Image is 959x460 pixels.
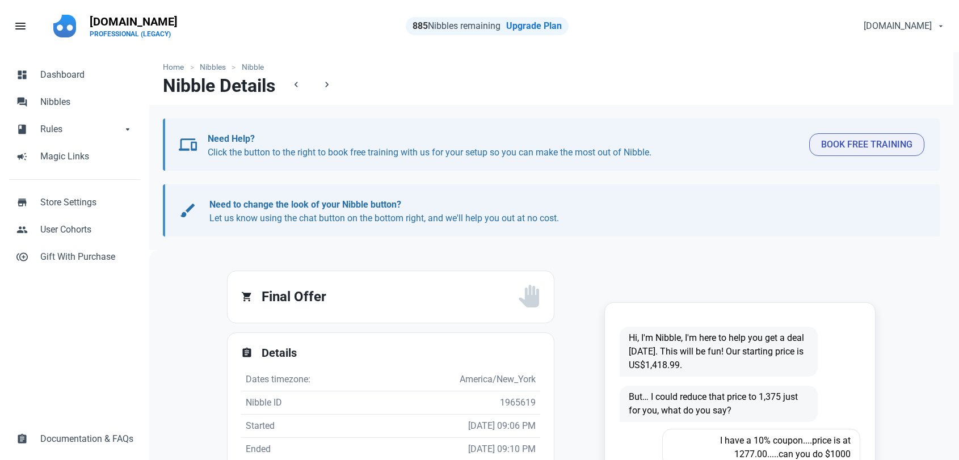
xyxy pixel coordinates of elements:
span: campaign [16,150,28,161]
h2: Details [262,347,540,360]
span: Dashboard [40,68,133,82]
b: Need to change the look of your Nibble button? [209,199,401,210]
span: Rules [40,123,122,136]
span: Magic Links [40,150,133,163]
span: store [16,196,28,207]
p: Click the button to the right to book free training with us for your setup so you can make the mo... [208,132,801,159]
td: Started [241,415,390,438]
span: But… I could reduce that price to 1,375 just for you, what do you say? [620,386,818,422]
span: arrow_drop_down [122,123,133,134]
td: Nibble ID [241,391,390,415]
span: Store Settings [40,196,133,209]
span: forum [16,95,28,107]
a: bookRulesarrow_drop_down [9,116,140,143]
span: Documentation & FAQs [40,432,133,446]
a: dashboardDashboard [9,61,140,88]
b: Need Help? [208,133,255,144]
a: forumNibbles [9,88,140,116]
span: User Cohorts [40,223,133,237]
p: Let us know using the chat button on the bottom right, and we'll help you out at no cost. [209,198,913,225]
h2: Final Offer [262,285,518,308]
a: assignmentDocumentation & FAQs [9,425,140,453]
td: [DATE] 09:06 PM [390,415,540,438]
span: [DOMAIN_NAME] [864,19,932,33]
span: shopping_cart [241,291,253,302]
span: control_point_duplicate [16,250,28,261]
span: chevron_left [291,79,302,90]
span: chevron_right [321,79,333,90]
a: Home [163,61,190,73]
span: Gift With Purchase [40,250,133,264]
strong: 885 [413,20,428,31]
p: [DOMAIN_NAME] [90,14,178,29]
a: control_point_duplicateGift With Purchase [9,243,140,271]
nav: breadcrumbs [149,52,953,75]
a: Nibbles [194,61,232,73]
span: Hi, I'm Nibble, I'm here to help you get a deal [DATE]. This will be fun! Our starting price is U... [620,327,818,377]
a: storeStore Settings [9,189,140,216]
a: chevron_left [282,75,310,95]
button: Book Free Training [809,133,924,156]
a: peopleUser Cohorts [9,216,140,243]
span: brush [179,201,197,220]
td: 1965619 [390,391,540,415]
h1: Nibble Details [163,75,275,96]
a: campaignMagic Links [9,143,140,170]
span: menu [14,19,27,33]
span: assignment [241,347,253,358]
a: chevron_right [313,75,341,95]
td: Dates timezone: [241,368,390,391]
img: status_user_offer_unavailable.svg [518,285,540,307]
span: Book Free Training [821,138,912,151]
span: people [16,223,28,234]
span: assignment [16,432,28,444]
span: book [16,123,28,134]
a: Upgrade Plan [506,20,562,31]
p: PROFESSIONAL (LEGACY) [90,29,178,39]
td: America/New_York [390,368,540,391]
a: [DOMAIN_NAME]PROFESSIONAL (LEGACY) [83,9,184,43]
span: dashboard [16,68,28,79]
button: [DOMAIN_NAME] [854,15,952,37]
span: devices [179,136,197,154]
span: Nibbles remaining [413,20,500,31]
span: Nibbles [40,95,133,109]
